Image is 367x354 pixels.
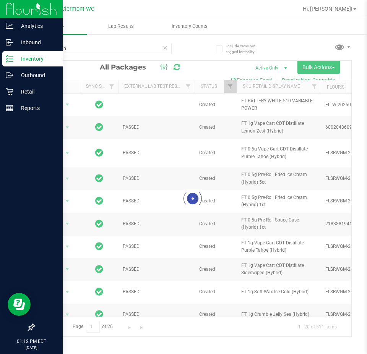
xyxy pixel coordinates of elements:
inline-svg: Inbound [6,39,13,46]
p: Analytics [13,21,59,31]
inline-svg: Retail [6,88,13,95]
p: [DATE] [3,345,59,351]
p: Outbound [13,71,59,80]
span: Clermont WC [62,6,94,12]
p: Inventory [13,54,59,63]
span: Inventory Counts [161,23,218,30]
input: Search Package ID, Item Name, SKU, Lot or Part Number... [34,43,172,54]
span: Hi, [PERSON_NAME]! [303,6,352,12]
inline-svg: Outbound [6,71,13,79]
p: Inbound [13,38,59,47]
span: Include items not tagged for facility [226,43,265,55]
iframe: Resource center [8,293,31,316]
span: Lab Results [98,23,144,30]
inline-svg: Analytics [6,22,13,30]
span: Clear [162,43,168,53]
a: Inventory Counts [155,18,224,34]
inline-svg: Reports [6,104,13,112]
p: 01:12 PM EDT [3,338,59,345]
a: Lab Results [87,18,155,34]
p: Reports [13,103,59,113]
inline-svg: Inventory [6,55,13,63]
p: Retail [13,87,59,96]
